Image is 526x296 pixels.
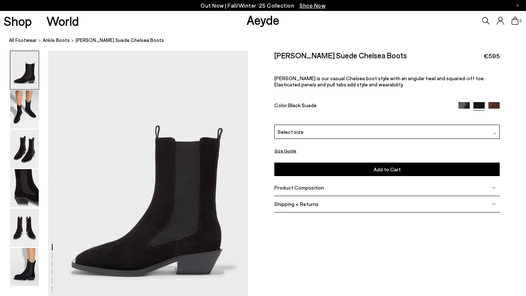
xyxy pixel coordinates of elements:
p: [PERSON_NAME] is our casual Chelsea boot style with an angular heel and squared-off toe. Elastica... [274,75,500,87]
a: ankle boots [43,36,70,44]
img: svg%3E [492,186,496,190]
img: Luna Suede Chelsea Boots - Image 2 [10,90,39,129]
button: Add to Cart [274,163,500,176]
span: Add to Cart [374,166,401,172]
span: Product Composition [274,184,324,191]
img: Luna Suede Chelsea Boots - Image 5 [10,209,39,247]
span: Navigate to /collections/new-in [300,2,325,9]
img: svg%3E [493,132,496,135]
span: Shipping + Returns [274,201,319,207]
span: Black Suede [288,102,317,108]
a: Aeyde [247,12,279,27]
div: Color: [274,102,451,110]
img: Luna Suede Chelsea Boots - Image 1 [10,51,39,89]
img: Luna Suede Chelsea Boots - Image 4 [10,169,39,207]
span: ankle boots [43,37,70,43]
button: Size Guide [274,146,296,155]
span: Select size [278,128,304,136]
h2: [PERSON_NAME] Suede Chelsea Boots [274,51,407,60]
a: 0 [511,17,519,25]
a: Shop [4,15,32,27]
a: All Footwear [9,36,37,44]
img: Luna Suede Chelsea Boots - Image 6 [10,248,39,286]
span: [PERSON_NAME] Suede Chelsea Boots [76,36,164,44]
p: Out Now | Fall/Winter ‘25 Collection [201,1,325,10]
a: World [46,15,79,27]
span: 0 [519,19,522,23]
nav: breadcrumb [9,31,526,51]
span: €595 [484,51,500,61]
img: Luna Suede Chelsea Boots - Image 3 [10,130,39,168]
img: svg%3E [492,202,496,206]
